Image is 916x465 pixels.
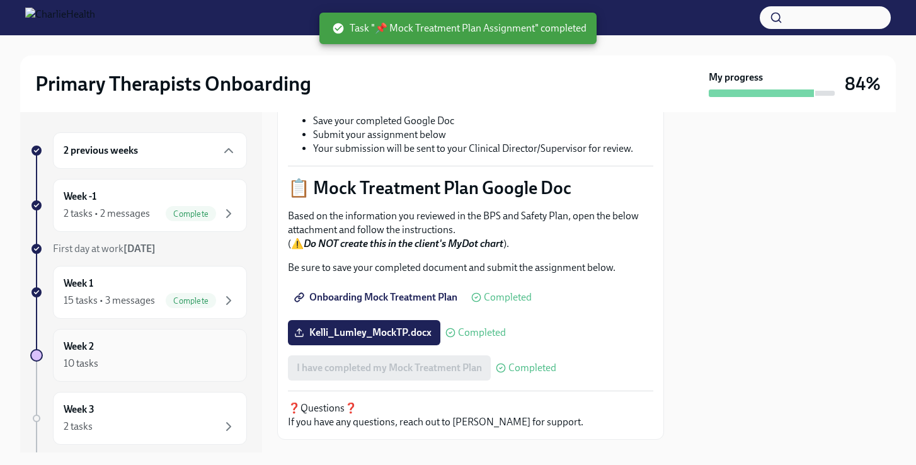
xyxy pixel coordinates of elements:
a: Week -12 tasks • 2 messagesComplete [30,179,247,232]
h6: Week 2 [64,340,94,353]
li: Save your completed Google Doc [313,114,653,128]
p: Based on the information you reviewed in the BPS and Safety Plan, open the below attachment and f... [288,209,653,251]
span: Completed [458,328,506,338]
div: 15 tasks • 3 messages [64,294,155,307]
span: Complete [166,296,216,306]
img: CharlieHealth [25,8,95,28]
strong: My progress [709,71,763,84]
li: Your submission will be sent to your Clinical Director/Supervisor for review. [313,142,653,156]
div: 2 tasks • 2 messages [64,207,150,221]
a: First day at work[DATE] [30,242,247,256]
span: Complete [166,209,216,219]
label: Kelli_Lumley_MockTP.docx [288,320,440,345]
a: Week 210 tasks [30,329,247,382]
h3: 84% [845,72,881,95]
p: Be sure to save your completed document and submit the assignment below. [288,261,653,275]
div: 2 tasks [64,420,93,433]
p: ❓Questions❓ If you have any questions, reach out to [PERSON_NAME] for support. [288,401,653,429]
a: Week 32 tasks [30,392,247,445]
li: Submit your assignment below [313,128,653,142]
h6: Week 3 [64,403,94,416]
span: Onboarding Mock Treatment Plan [297,291,457,304]
p: 📋 Mock Treatment Plan Google Doc [288,176,653,199]
h6: Week 1 [64,277,93,290]
a: Week 115 tasks • 3 messagesComplete [30,266,247,319]
strong: Do NOT create this in the client's MyDot chart [304,238,503,250]
h2: Primary Therapists Onboarding [35,71,311,96]
span: Kelli_Lumley_MockTP.docx [297,326,432,339]
h6: Week -1 [64,190,96,204]
div: 2 previous weeks [53,132,247,169]
strong: [DATE] [123,243,156,255]
a: Onboarding Mock Treatment Plan [288,285,466,310]
span: Completed [508,363,556,373]
span: Completed [484,292,532,302]
span: Task "📌 Mock Treatment Plan Assignment" completed [332,21,587,35]
div: 10 tasks [64,357,98,370]
span: First day at work [53,243,156,255]
h6: 2 previous weeks [64,144,138,158]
